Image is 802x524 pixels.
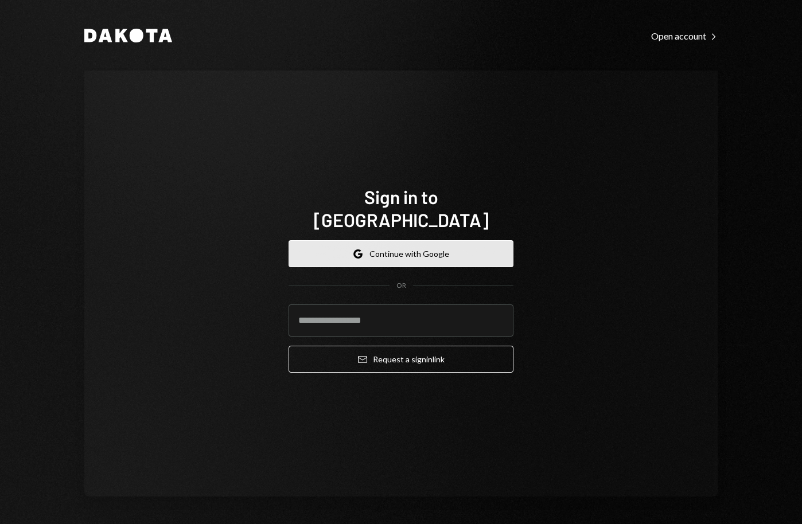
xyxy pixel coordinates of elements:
[396,281,406,291] div: OR
[289,240,513,267] button: Continue with Google
[289,185,513,231] h1: Sign in to [GEOGRAPHIC_DATA]
[651,29,718,42] a: Open account
[289,346,513,373] button: Request a signinlink
[651,30,718,42] div: Open account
